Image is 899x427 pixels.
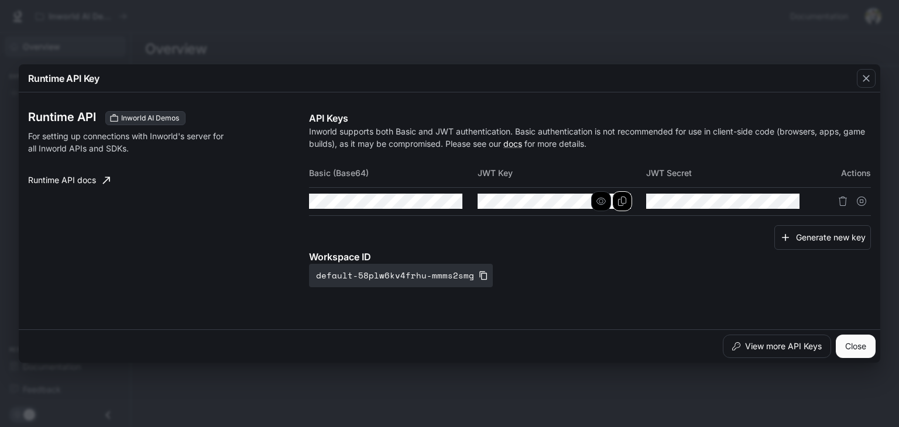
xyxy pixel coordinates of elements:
button: Delete API key [833,192,852,211]
button: default-58plw6kv4frhu-mmms2smg [309,264,493,287]
button: Generate new key [774,225,871,250]
button: Copy Key [612,191,632,211]
button: View more API Keys [723,335,831,358]
p: Inworld supports both Basic and JWT authentication. Basic authentication is not recommended for u... [309,125,871,150]
a: Runtime API docs [23,168,115,192]
th: JWT Secret [646,159,815,187]
button: Close [836,335,876,358]
th: Actions [815,159,871,187]
p: Workspace ID [309,250,871,264]
p: Runtime API Key [28,71,99,85]
div: These keys will apply to your current workspace only [105,111,186,125]
th: JWT Key [478,159,646,187]
button: Suspend API key [852,192,871,211]
p: API Keys [309,111,871,125]
a: docs [503,139,522,149]
span: Inworld AI Demos [116,113,184,123]
h3: Runtime API [28,111,96,123]
p: For setting up connections with Inworld's server for all Inworld APIs and SDKs. [28,130,232,154]
th: Basic (Base64) [309,159,478,187]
